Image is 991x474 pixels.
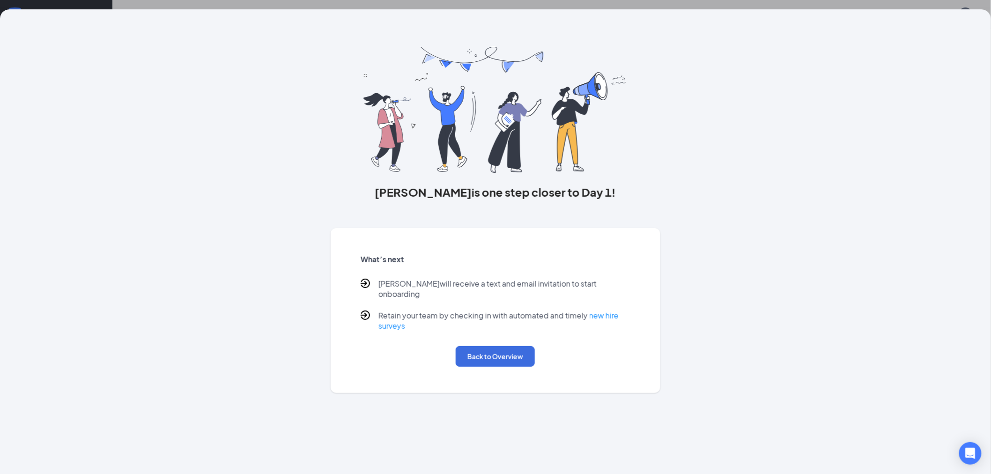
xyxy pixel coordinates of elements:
p: [PERSON_NAME] will receive a text and email invitation to start onboarding [378,279,630,299]
button: Back to Overview [456,346,535,367]
img: you are all set [363,47,627,173]
p: Retain your team by checking in with automated and timely [378,311,630,331]
div: Open Intercom Messenger [959,442,982,465]
h3: [PERSON_NAME] is one step closer to Day 1! [331,184,660,200]
a: new hire surveys [378,311,619,331]
h5: What’s next [361,254,630,265]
